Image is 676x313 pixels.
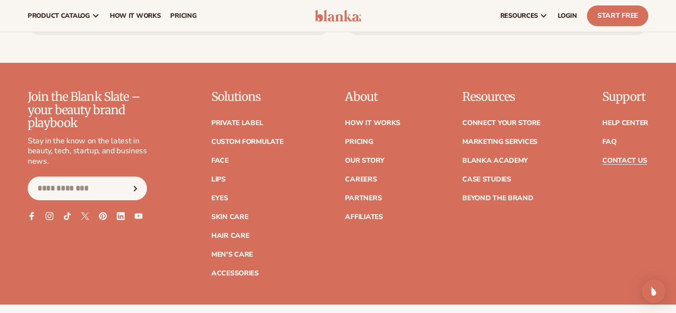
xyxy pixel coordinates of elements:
[462,138,537,145] a: Marketing services
[28,12,90,20] span: product catalog
[345,214,383,221] a: Affiliates
[345,195,382,202] a: Partners
[345,90,400,103] p: About
[211,195,228,202] a: Eyes
[28,136,147,167] p: Stay in the know on the latest in beauty, tech, startup, and business news.
[462,90,540,103] p: Resources
[462,120,540,127] a: Connect your store
[170,12,196,20] span: pricing
[125,177,146,200] button: Subscribe
[602,120,648,127] a: Help Center
[558,12,577,20] span: LOGIN
[28,90,147,130] p: Join the Blank Slate – your beauty brand playbook
[602,138,616,145] a: FAQ
[211,138,284,145] a: Custom formulate
[211,270,259,277] a: Accessories
[211,90,284,103] p: Solutions
[211,232,249,239] a: Hair Care
[462,157,528,164] a: Blanka Academy
[587,5,648,26] a: Start Free
[211,214,248,221] a: Skin Care
[642,279,666,303] div: Open Intercom Messenger
[345,138,373,145] a: Pricing
[462,176,511,183] a: Case Studies
[315,10,361,22] img: logo
[211,120,263,127] a: Private label
[110,12,161,20] span: How It Works
[602,157,647,164] a: Contact Us
[345,176,377,183] a: Careers
[211,251,253,258] a: Men's Care
[211,176,226,183] a: Lips
[500,12,538,20] span: resources
[462,195,533,202] a: Beyond the brand
[345,157,384,164] a: Our Story
[602,90,648,103] p: Support
[345,120,400,127] a: How It Works
[211,157,229,164] a: Face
